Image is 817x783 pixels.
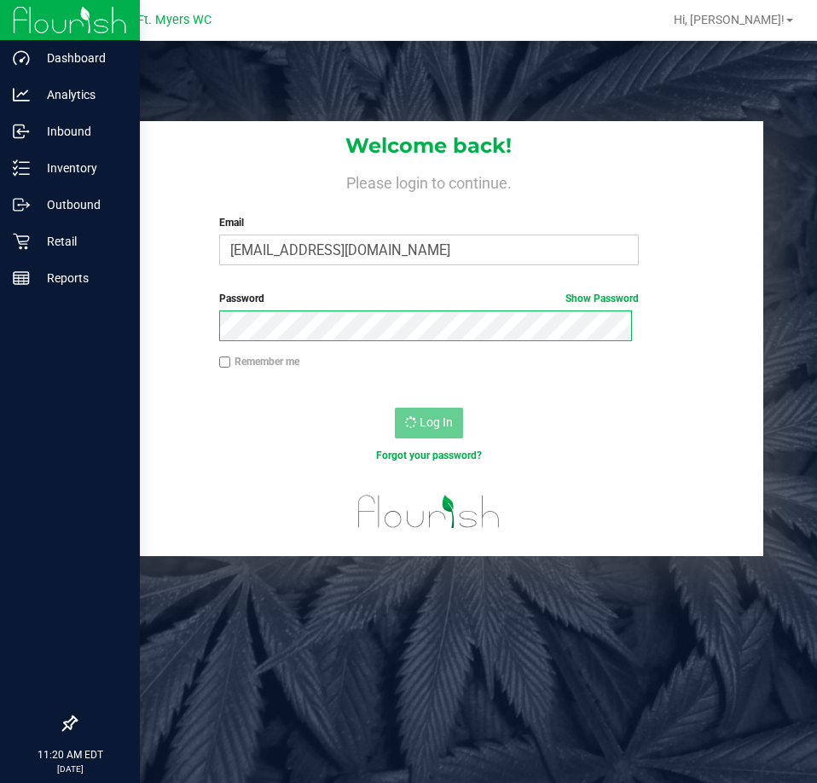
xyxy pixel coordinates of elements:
a: Show Password [565,293,639,304]
inline-svg: Inbound [13,123,30,140]
inline-svg: Analytics [13,86,30,103]
p: 11:20 AM EDT [8,747,132,763]
inline-svg: Inventory [13,159,30,177]
inline-svg: Reports [13,270,30,287]
span: Hi, [PERSON_NAME]! [674,13,785,26]
button: Log In [395,408,463,438]
p: [DATE] [8,763,132,775]
input: Remember me [219,357,231,368]
img: flourish_logo.svg [345,481,513,542]
label: Email [219,215,639,230]
inline-svg: Dashboard [13,49,30,67]
p: Reports [30,268,132,288]
p: Analytics [30,84,132,105]
inline-svg: Retail [13,233,30,250]
p: Retail [30,231,132,252]
span: Ft. Myers WC [137,13,211,27]
span: Password [219,293,264,304]
span: Log In [420,415,453,429]
h1: Welcome back! [95,135,762,157]
p: Outbound [30,194,132,215]
label: Remember me [219,354,299,369]
p: Inbound [30,121,132,142]
p: Inventory [30,158,132,178]
a: Forgot your password? [376,449,482,461]
h4: Please login to continue. [95,171,762,191]
inline-svg: Outbound [13,196,30,213]
p: Dashboard [30,48,132,68]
